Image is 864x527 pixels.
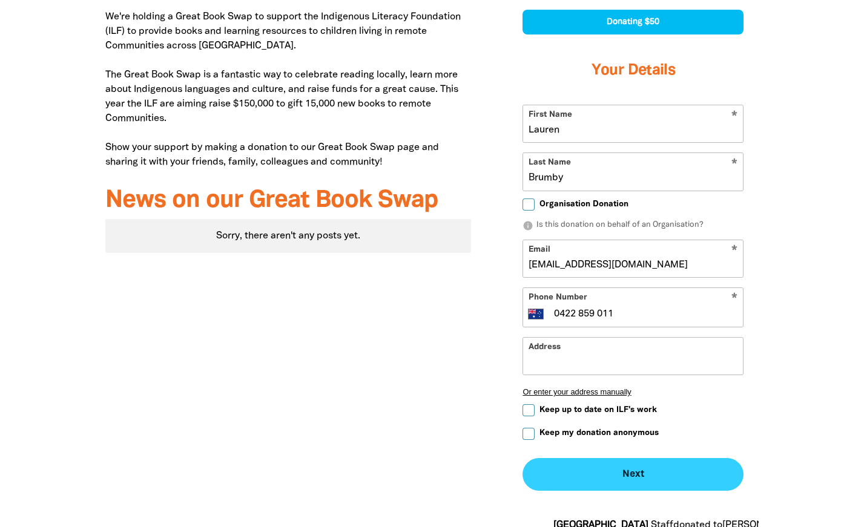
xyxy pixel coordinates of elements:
[539,198,628,210] span: Organisation Donation
[539,427,659,439] span: Keep my donation anonymous
[523,458,744,491] button: Next
[523,220,744,232] p: Is this donation on behalf of an Organisation?
[523,428,535,440] input: Keep my donation anonymous
[523,47,744,95] h3: Your Details
[523,10,744,34] div: Donating $50
[105,188,472,214] h3: News on our Great Book Swap
[105,219,472,253] div: Sorry, there aren't any posts yet.
[523,220,533,231] i: info
[105,10,472,169] p: We're holding a Great Book Swap to support the Indigenous Literacy Foundation (ILF) to provide bo...
[523,198,535,211] input: Organisation Donation
[523,387,744,396] button: Or enter your address manually
[539,404,657,416] span: Keep up to date on ILF's work
[105,219,472,253] div: Paginated content
[731,293,737,304] i: Required
[523,404,535,416] input: Keep up to date on ILF's work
